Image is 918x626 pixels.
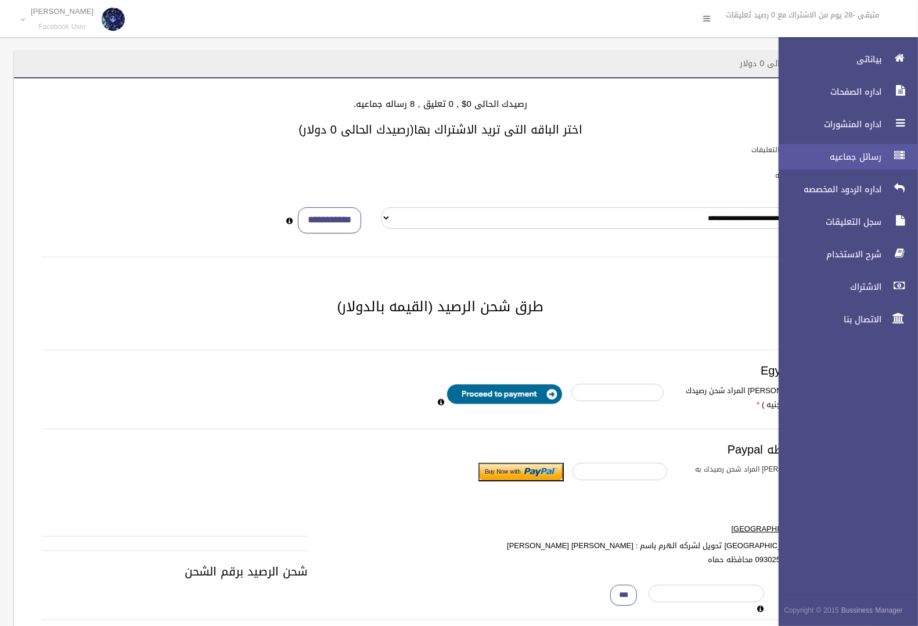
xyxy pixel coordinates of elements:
h2: طرق شحن الرصيد (القيمه بالدولار) [28,299,853,314]
label: باقات الرد الالى على التعليقات [751,143,843,156]
a: رسائل جماعيه [769,144,918,170]
h3: شحن الرصيد برقم الشحن [42,565,839,578]
a: اداره الردود المخصصه [769,177,918,202]
span: اداره الردود المخصصه [769,184,885,195]
label: باقات الرسائل الجماعيه [775,169,843,182]
small: Facebook User [31,23,93,31]
input: Submit [478,463,564,481]
a: سجل التعليقات [769,209,918,235]
span: اداره الصفحات [769,86,885,98]
h3: Egypt payment [42,364,839,377]
label: ادخل [PERSON_NAME] المراد شحن رصيدك به (دولار = 35 جنيه ) [672,384,837,412]
span: اداره المنشورات [769,118,885,130]
span: Copyright © 2015 [784,604,839,617]
span: سجل التعليقات [769,216,885,228]
a: بياناتى [769,46,918,72]
h3: اختر الباقه التى تريد الاشتراك بها(رصيدك الحالى 0 دولار) [28,123,853,136]
h4: رصيدك الحالى 0$ , 0 تعليق , 8 رساله جماعيه. [28,99,853,109]
span: الاشتراك [769,281,885,293]
span: رسائل جماعيه [769,151,885,163]
h3: الدفع بواسطه Paypal [42,443,839,456]
span: شرح الاستخدام [769,249,885,260]
label: من [GEOGRAPHIC_DATA] [488,522,830,536]
a: الاتصال بنا [769,307,918,332]
label: داخل [GEOGRAPHIC_DATA] تحويل لشركه الهرم باسم : [PERSON_NAME] [PERSON_NAME] تليقون 0930259515 محا... [488,539,830,567]
a: شرح الاستخدام [769,242,918,267]
header: الاشتراك - رصيدك الحالى 0 دولار [726,52,867,75]
p: [PERSON_NAME] [31,7,93,16]
a: اداره الصفحات [769,79,918,105]
span: بياناتى [769,53,885,65]
a: اداره المنشورات [769,111,918,137]
a: الاشتراك [769,274,918,300]
label: كود الشحن [773,585,839,598]
label: ادخل [PERSON_NAME] المراد شحن رصيدك به بالدولار [676,463,844,488]
strong: Bussiness Manager [841,604,903,617]
span: الاتصال بنا [769,314,885,325]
